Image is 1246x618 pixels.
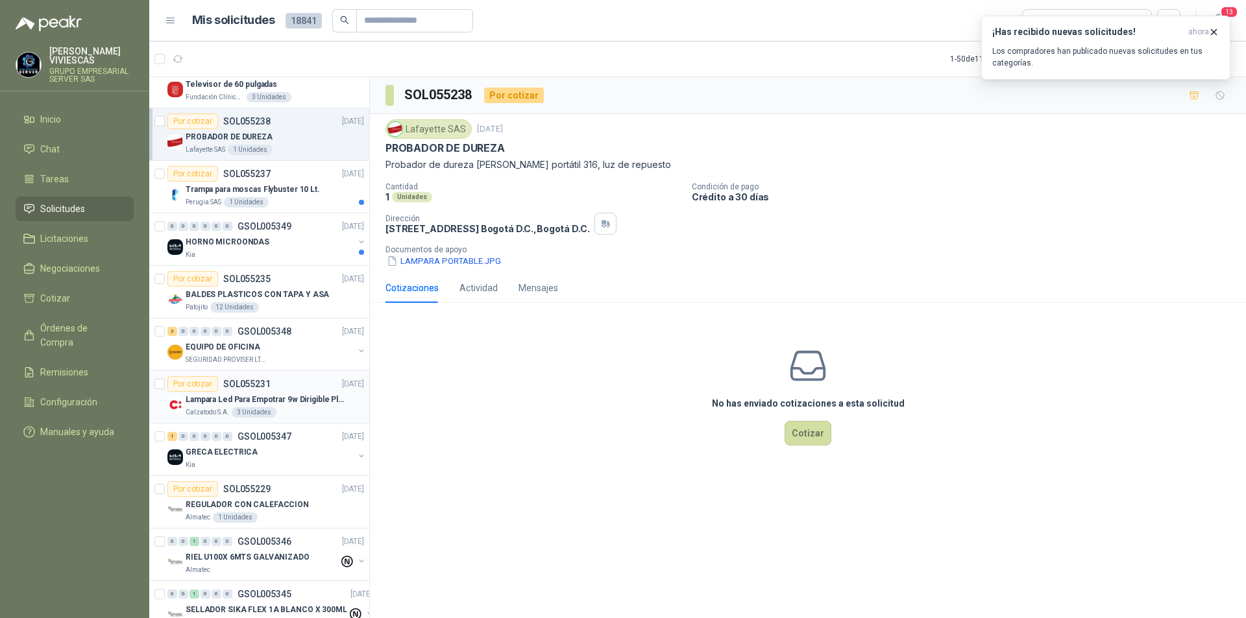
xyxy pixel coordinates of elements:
p: Fundación Clínica Shaio [186,92,244,102]
div: 0 [167,589,177,599]
div: 0 [212,327,221,336]
span: search [340,16,349,25]
div: Mensajes [519,281,558,295]
p: Crédito a 30 días [692,191,1241,202]
img: Company Logo [167,449,183,465]
a: Tareas [16,167,134,191]
div: Por cotizar [167,166,218,182]
span: ahora [1188,27,1209,38]
span: Chat [40,142,60,156]
p: [DATE] [342,220,364,233]
div: 3 Unidades [232,407,276,418]
div: 0 [212,589,221,599]
div: Cotizaciones [385,281,439,295]
p: Los compradores han publicado nuevas solicitudes en tus categorías. [992,45,1219,69]
a: 0 0 1 0 0 0 GSOL005346[DATE] Company LogoRIEL U100X 6MTS GALVANIZADOAlmatec [167,534,367,575]
span: 18841 [286,13,322,29]
div: Por cotizar [167,271,218,287]
button: LAMPARA PORTABLE.JPG [385,254,502,268]
a: Licitaciones [16,226,134,251]
p: Lampara Led Para Empotrar 9w Dirigible Plafon 11cm [186,394,347,406]
img: Company Logo [167,239,183,255]
p: GSOL005348 [238,327,291,336]
p: [DATE] [342,168,364,180]
div: 1 Unidades [224,197,269,208]
p: Lafayette SAS [186,145,225,155]
button: ¡Has recibido nuevas solicitudes!ahora Los compradores han publicado nuevas solicitudes en tus ca... [981,16,1230,80]
p: GRECA ELECTRICA [186,446,258,458]
span: Cotizar [40,291,70,305]
div: 0 [201,222,210,231]
p: REGULADOR CON CALEFACCION [186,499,309,511]
a: Chat [16,137,134,161]
p: GSOL005347 [238,432,291,441]
span: Negociaciones [40,261,100,276]
a: Por cotizarSOL055239[DATE] Company LogoTelevisor de 60 pulgadasFundación Clínica Shaio3 Unidades [149,56,369,108]
p: Patojito [186,302,208,313]
p: RIEL U100X 6MTS GALVANIZADO [186,551,310,564]
img: Company Logo [167,397,183,412]
h3: SOL055238 [404,85,474,105]
div: 12 Unidades [210,302,259,313]
p: [DATE] [342,431,364,443]
div: 0 [223,589,232,599]
div: 0 [178,537,188,546]
span: Licitaciones [40,232,88,246]
img: Company Logo [167,134,183,150]
div: 0 [223,537,232,546]
div: 0 [178,589,188,599]
div: 1 Unidades [228,145,273,155]
p: Cantidad [385,182,681,191]
span: Remisiones [40,365,88,379]
p: [PERSON_NAME] VIVIESCAS [49,47,134,65]
img: Company Logo [167,187,183,202]
p: [DATE] [342,536,364,548]
p: EQUIPO DE OFICINA [186,341,260,353]
p: [DATE] [342,483,364,495]
span: Tareas [40,172,69,186]
div: 0 [201,537,210,546]
a: 0 0 0 0 0 0 GSOL005349[DATE] Company LogoHORNO MICROONDASKia [167,219,367,260]
p: Documentos de apoyo [385,245,1241,254]
h1: Mis solicitudes [192,11,275,30]
div: Lafayette SAS [385,119,472,139]
img: Company Logo [167,554,183,570]
p: Probador de dureza [PERSON_NAME] portátil 316, luz de repuesto [385,158,1230,172]
p: SOL055231 [223,379,271,388]
p: SOL055237 [223,169,271,178]
div: 0 [212,432,221,441]
a: Por cotizarSOL055235[DATE] Company LogoBALDES PLASTICOS CON TAPA Y ASAPatojito12 Unidades [149,266,369,318]
a: Negociaciones [16,256,134,281]
span: Configuración [40,395,97,409]
a: Órdenes de Compra [16,316,134,355]
div: 1 - 50 de 11151 [950,49,1039,69]
div: 0 [201,432,210,441]
p: GRUPO EMPRESARIAL SERVER SAS [49,67,134,83]
div: 0 [201,589,210,599]
span: Órdenes de Compra [40,321,121,350]
p: GSOL005346 [238,537,291,546]
div: 0 [178,432,188,441]
p: BALDES PLASTICOS CON TAPA Y ASA [186,289,329,301]
div: Unidades [392,192,432,202]
a: Remisiones [16,360,134,385]
p: Condición de pago [692,182,1241,191]
p: Almatec [186,512,210,523]
div: 0 [189,327,199,336]
div: 0 [178,327,188,336]
button: Cotizar [785,421,831,446]
div: 0 [223,222,232,231]
div: 0 [223,432,232,441]
div: 0 [201,327,210,336]
a: Cotizar [16,286,134,311]
div: 0 [189,432,199,441]
img: Logo peakr [16,16,82,31]
img: Company Logo [167,82,183,97]
p: [DATE] [350,588,373,600]
p: HORNO MICROONDAS [186,236,269,248]
p: Perugia SAS [186,197,221,208]
div: Por cotizar [167,376,218,392]
div: 1 [189,589,199,599]
div: 1 Unidades [213,512,258,523]
h3: ¡Has recibido nuevas solicitudes! [992,27,1183,38]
